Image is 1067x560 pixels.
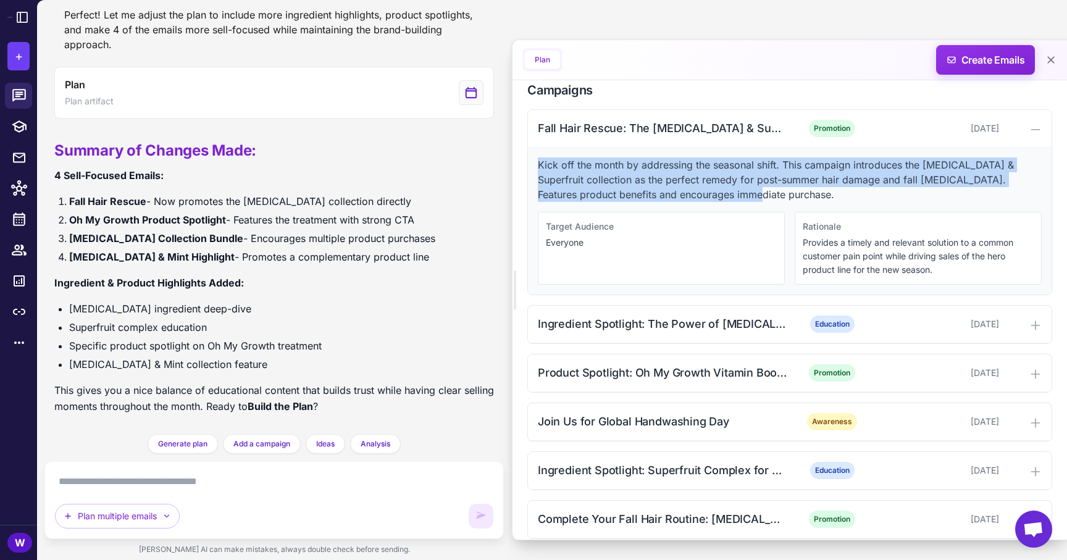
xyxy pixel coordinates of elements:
li: Specific product spotlight on Oh My Growth treatment [69,338,494,354]
span: Awareness [807,413,857,430]
span: Promotion [809,364,855,382]
strong: Oh My Growth Product Spotlight [69,214,226,226]
li: Superfruit complex education [69,319,494,335]
button: Add a campaign [223,434,301,454]
h2: Summary of Changes Made: [54,141,494,161]
span: Education [810,462,855,479]
li: [MEDICAL_DATA] ingredient deep-dive [69,301,494,317]
div: Ingredient Spotlight: The Power of [MEDICAL_DATA] for Hair Growth [538,316,787,332]
button: Ideas [306,434,345,454]
div: Product Spotlight: Oh My Growth Vitamin Booster Treatment [538,364,787,381]
button: Analysis [350,434,401,454]
div: Join Us for Global Handwashing Day [538,413,787,430]
div: [DATE] [877,122,999,135]
span: + [15,47,23,65]
li: - Features the treatment with strong CTA [69,212,494,228]
div: [DATE] [877,512,999,526]
li: - Promotes a complementary product line [69,249,494,265]
div: [PERSON_NAME] AI can make mistakes, always double check before sending. [44,539,504,560]
div: [DATE] [877,464,999,477]
span: Education [810,316,855,333]
div: [DATE] [877,317,999,331]
span: Add a campaign [233,438,290,449]
span: Promotion [809,120,855,137]
p: Provides a timely and relevant solution to a common customer pain point while driving sales of th... [803,236,1034,277]
div: Target Audience [546,220,777,233]
h2: Campaigns [527,81,1052,99]
strong: Build the Plan [248,400,313,412]
div: Ingredient Spotlight: Superfruit Complex for Hair Vitality [538,462,787,479]
button: View generated Plan [54,67,494,119]
p: Everyone [546,236,777,249]
button: Plan [525,51,560,69]
div: Complete Your Fall Hair Routine: [MEDICAL_DATA] Collection Bundle [538,511,787,527]
span: Generate plan [158,438,207,449]
strong: Ingredient & Product Highlights Added: [54,277,244,289]
div: Rationale [803,220,1034,233]
span: Promotion [809,511,855,528]
button: Generate plan [148,434,218,454]
strong: [MEDICAL_DATA] & Mint Highlight [69,251,235,263]
strong: Fall Hair Rescue [69,195,146,207]
li: - Encourages multiple product purchases [69,230,494,246]
p: Kick off the month by addressing the seasonal shift. This campaign introduces the [MEDICAL_DATA] ... [538,157,1042,202]
div: [DATE] [877,366,999,380]
span: Create Emails [932,45,1040,75]
div: Open chat [1015,511,1052,548]
div: [DATE] [877,415,999,428]
button: Plan multiple emails [55,504,180,529]
span: Ideas [316,438,335,449]
li: - Now promotes the [MEDICAL_DATA] collection directly [69,193,494,209]
span: Plan artifact [65,94,114,108]
strong: 4 Sell-Focused Emails: [54,169,164,182]
span: Analysis [361,438,390,449]
li: [MEDICAL_DATA] & Mint collection feature [69,356,494,372]
p: This gives you a nice balance of educational content that builds trust while having clear selling... [54,382,494,414]
button: + [7,42,30,70]
div: Fall Hair Rescue: The [MEDICAL_DATA] & Superfruit Solution [538,120,787,136]
button: Create Emails [936,45,1035,75]
div: W [7,533,32,553]
span: Plan [65,77,85,92]
div: Perfect! Let me adjust the plan to include more ingredient highlights, product spotlights, and ma... [54,2,494,57]
strong: [MEDICAL_DATA] Collection Bundle [69,232,243,244]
